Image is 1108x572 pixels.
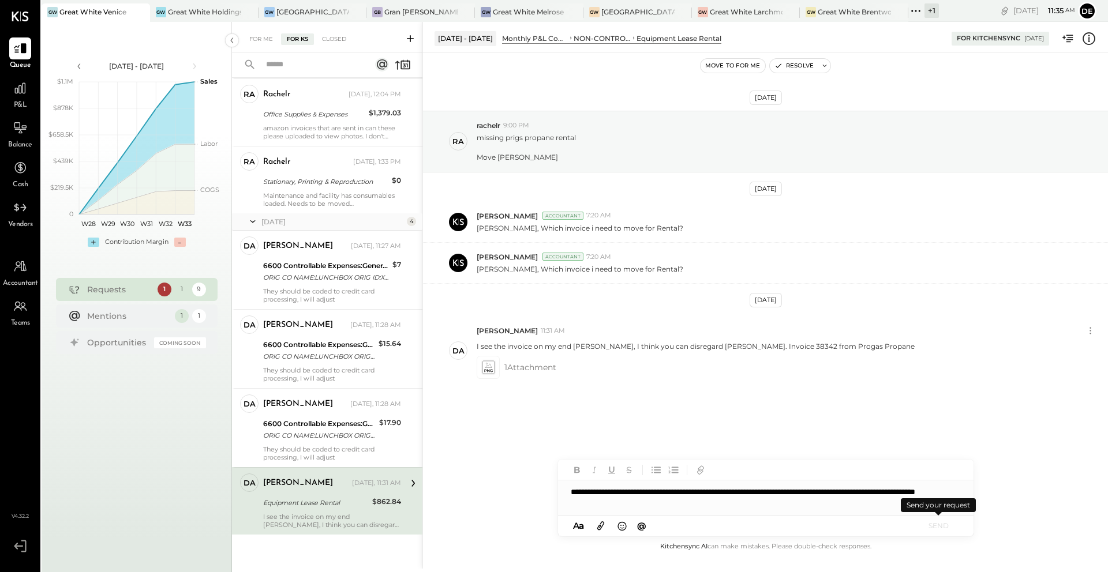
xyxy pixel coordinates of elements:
[140,220,152,228] text: W31
[263,418,376,430] div: 6600 Controllable Expenses:General & Administrative Expenses:Penalties and Settlements
[1,117,40,150] a: Balance
[350,321,401,330] div: [DATE], 11:28 AM
[1,157,40,190] a: Cash
[261,217,404,227] div: [DATE]
[806,7,816,17] div: GW
[701,59,765,73] button: Move to for me
[263,260,389,272] div: 6600 Controllable Expenses:General & Administrative Expenses:Penalties and Settlements
[477,264,683,274] p: [PERSON_NAME], Which invoice i need to move for Rental?
[542,253,583,261] div: Accountant
[263,497,369,509] div: Equipment Lease Rental
[175,309,189,323] div: 1
[87,310,169,322] div: Mentions
[263,108,365,120] div: Office Supplies & Expenses
[477,341,915,351] p: I see the invoice on my end [PERSON_NAME], I think you can disregard [PERSON_NAME]. Invoice 38342...
[168,7,241,17] div: Great White Holdings
[263,351,375,362] div: ORIG CO NAME:LUNCHBOX ORIG ID:XXXXXX5881 DESC DATE:250721 CO ENTRY DESCR:SETTLEMENTSEC:CCD TRACE#...
[392,259,401,270] div: $7
[158,283,171,296] div: 1
[477,152,576,162] div: Move [PERSON_NAME]
[750,91,782,105] div: [DATE]
[154,337,206,348] div: Coming Soon
[350,400,401,409] div: [DATE], 11:28 AM
[244,33,279,45] div: For Me
[579,520,584,531] span: a
[263,339,375,351] div: 6600 Controllable Expenses:General & Administrative Expenses:Penalties and Settlements
[244,89,255,100] div: ra
[435,31,496,46] div: [DATE] - [DATE]
[263,366,401,382] div: They should be coded to credit card processing, I will adjust
[379,338,401,349] div: $15.64
[105,238,169,247] div: Contribution Margin
[244,156,255,167] div: ra
[264,7,275,17] div: GW
[263,513,401,529] div: I see the invoice on my end [PERSON_NAME], I think you can disregard [PERSON_NAME]. Invoice 38342...
[244,240,256,251] div: DA
[192,283,206,296] div: 9
[11,318,30,329] span: Teams
[276,7,350,17] div: [GEOGRAPHIC_DATA]
[693,462,708,477] button: Add URL
[81,220,96,228] text: W28
[263,287,401,303] div: They should be coded to credit card processing, I will adjust
[351,242,401,251] div: [DATE], 11:27 AM
[924,3,939,18] div: + 1
[349,90,401,99] div: [DATE], 12:04 PM
[244,477,256,488] div: DA
[622,462,637,477] button: Strikethrough
[159,220,173,228] text: W32
[698,7,708,17] div: GW
[263,191,401,208] div: Maintenance and facility has consumables loaded. Needs to be moved
[384,7,458,17] div: Gran [PERSON_NAME]
[88,238,99,247] div: +
[452,136,464,147] div: ra
[244,398,256,409] div: DA
[407,217,416,226] div: 4
[649,462,664,477] button: Unordered List
[372,7,383,17] div: GB
[372,496,401,507] div: $862.84
[281,33,314,45] div: For KS
[477,211,538,221] span: [PERSON_NAME]
[710,7,783,17] div: Great White Larchmont
[452,345,465,356] div: DA
[263,124,401,140] div: amazon invoices that are sent in can these please uploaded to view photos. I don't know if these ...
[574,33,631,43] div: NON-CONTROLLABLE EXPENSES
[770,59,818,73] button: Resolve
[1,197,40,230] a: Vendors
[175,283,189,296] div: 1
[50,183,73,191] text: $219.5K
[570,520,588,532] button: Aa
[477,121,500,130] span: rachelr
[87,284,152,295] div: Requests
[750,293,782,307] div: [DATE]
[352,479,401,488] div: [DATE], 11:31 AM
[316,33,352,45] div: Closed
[541,326,565,336] span: 11:31 AM
[3,279,38,289] span: Accountant
[1,255,40,289] a: Accountant
[263,430,376,441] div: ORIG CO NAME:LUNCHBOX ORIG ID:XXXXXX5881 DESC DATE:250721 CO ENTRY DESCR:SETTLEMENTSEC:CCD TRACE#...
[637,33,721,43] div: Equipment Lease Rental
[263,89,290,100] div: rachelr
[263,272,389,283] div: ORIG CO NAME:LUNCHBOX ORIG ID:XXXXXX5881 DESC DATE:250707 CO ENTRY DESCR:SETTLEMENTSEC:CCD TRACE#...
[493,7,564,17] div: Great White Melrose
[263,398,333,410] div: [PERSON_NAME]
[263,156,290,168] div: rachelr
[477,252,538,262] span: [PERSON_NAME]
[48,130,73,138] text: $658.5K
[178,220,192,228] text: W33
[1,77,40,111] a: P&L
[88,61,186,71] div: [DATE] - [DATE]
[999,5,1010,17] div: copy link
[750,182,782,196] div: [DATE]
[477,133,576,162] p: missing prigs propane rental
[192,309,206,323] div: 1
[263,477,333,489] div: [PERSON_NAME]
[1078,2,1096,20] button: De
[503,121,529,130] span: 9:00 PM
[14,100,27,111] span: P&L
[119,220,134,228] text: W30
[1013,5,1075,16] div: [DATE]
[586,211,611,220] span: 7:20 AM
